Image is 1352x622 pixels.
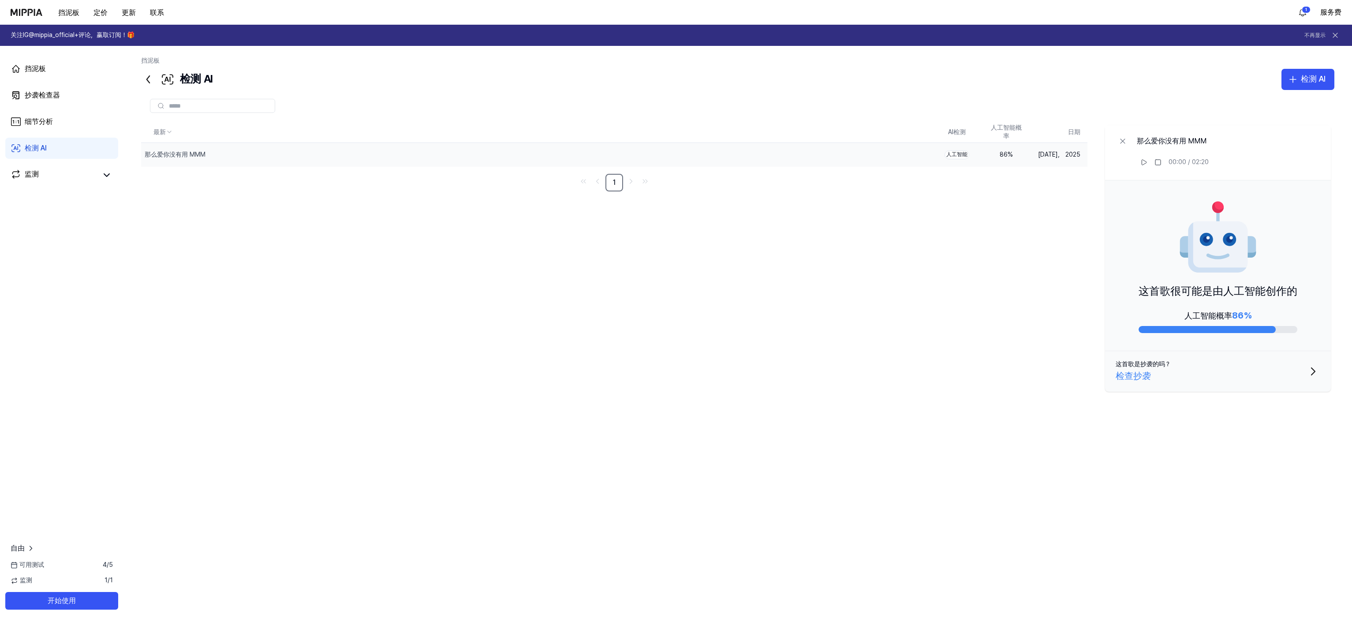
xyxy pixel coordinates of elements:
[577,175,590,187] a: 转到首页
[1105,351,1331,392] button: 这首歌是抄袭的吗？检查抄袭
[25,143,47,154] div: 检测 AI
[1031,143,1087,166] td: [DATE]， 2025
[5,138,118,159] a: 检测 AI
[1137,136,1209,146] div: 那么爱你没有用 MMM
[115,4,143,22] button: 更新
[1281,69,1334,90] button: 检测 AI
[11,31,134,40] h1: 关注IG@mippia_official+评论，赢取订阅！🎁
[25,116,53,127] div: 细节分析
[1000,151,1008,158] font: 86
[639,175,651,187] a: 转到最后一页
[1139,283,1297,300] p: 这首歌很可能是由人工智能创作的
[1116,360,1171,369] div: 这首歌是抄袭的吗？
[5,58,118,79] a: 挡泥板
[25,90,60,101] div: 抄袭检查器
[19,561,44,570] font: 可用测试
[103,561,107,568] font: 4
[11,543,25,554] span: 自由
[1232,310,1251,321] span: 86%
[5,111,118,132] a: 细节分析
[141,174,1087,191] nav: 分页
[11,543,35,554] a: 自由
[1304,32,1326,39] button: 不再显示
[20,576,32,585] font: 监测
[989,150,1024,159] div: %
[11,9,42,16] img: 商标
[1184,308,1251,322] div: 人工智能概率
[591,175,604,187] a: 转到上一页
[103,561,113,570] span: / 5
[932,122,982,143] th: AI检测
[180,71,213,87] font: 检测 AI
[1320,7,1341,18] button: 服务费
[982,122,1031,143] th: 人工智能概率
[25,64,46,74] div: 挡泥板
[25,169,39,181] div: 监测
[11,169,97,181] a: 监测
[625,175,637,187] a: 转到下一页
[605,174,623,191] a: 1
[1116,369,1151,383] div: 检查抄袭
[5,85,118,106] a: 抄袭检查器
[143,4,171,22] button: 联系
[51,4,86,22] button: 挡泥板
[1297,7,1308,18] img: 알림
[1031,122,1087,143] th: 日期
[945,150,969,159] div: 人工智能
[86,4,115,22] button: 定价
[1301,73,1326,86] div: 检测 AI
[1296,5,1310,19] button: 알림1
[115,0,143,25] a: 更新
[1178,198,1258,277] img: 人工智能
[105,576,113,585] span: 1 / 1
[5,592,118,610] button: 开始使用
[1169,158,1209,167] div: 00:00 / 02:20
[141,57,160,64] a: 挡泥板
[1302,6,1311,13] div: 1
[145,150,205,159] div: 那么爱你没有用 MMM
